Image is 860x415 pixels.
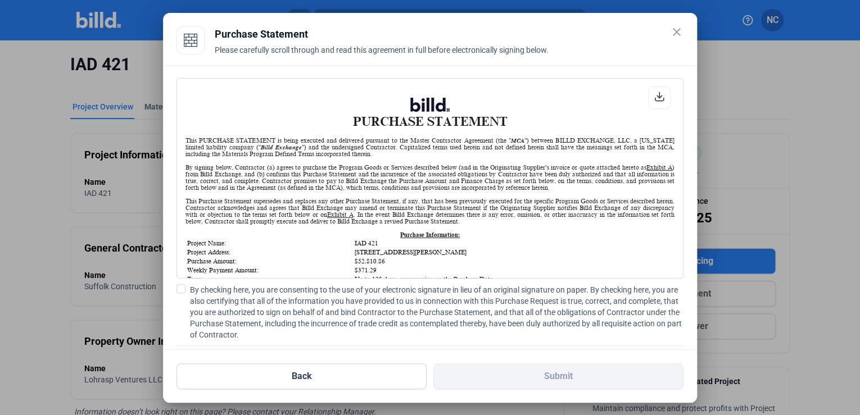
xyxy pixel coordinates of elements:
[185,137,675,157] div: This PURCHASE STATEMENT is being executed and delivered pursuant to the Master Contractor Agreeme...
[670,25,684,39] mat-icon: close
[187,266,353,274] td: Weekly Payment Amount:
[354,266,673,274] td: $371.29
[400,231,460,238] u: Purchase Information:
[185,164,675,191] div: By signing below, Contractor (a) agrees to purchase the Program Goods or Services described below...
[354,275,673,283] td: Up to 120 days, commencing on the Purchase Date
[187,275,353,283] td: Term:
[187,257,353,265] td: Purchase Amount:
[185,98,675,129] h1: PURCHASE STATEMENT
[646,164,672,171] u: Exhibit A
[185,198,675,225] div: This Purchase Statement supersedes and replaces any other Purchase Statement, if any, that has be...
[354,257,673,265] td: $52,810.86
[190,284,684,340] span: By checking here, you are consenting to the use of your electronic signature in lieu of an origin...
[176,363,427,389] button: Back
[215,26,684,42] div: Purchase Statement
[215,44,684,69] div: Please carefully scroll through and read this agreement in full before electronically signing below.
[327,211,354,218] u: Exhibit A
[354,248,673,256] td: [STREET_ADDRESS][PERSON_NAME]
[511,137,524,144] i: MCA
[187,239,353,247] td: Project Name:
[187,248,353,256] td: Project Address:
[354,239,673,247] td: IAD 421
[261,144,302,151] i: Billd Exchange
[433,363,684,389] button: Submit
